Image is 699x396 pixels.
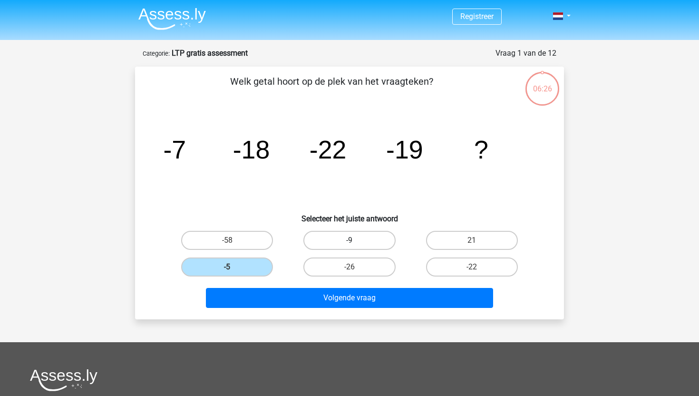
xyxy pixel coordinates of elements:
[426,231,518,250] label: 21
[181,257,273,277] label: -5
[150,207,549,223] h6: Selecteer het juiste antwoord
[495,48,556,59] div: Vraag 1 van de 12
[474,135,488,164] tspan: ?
[30,369,97,391] img: Assessly logo
[143,50,170,57] small: Categorie:
[206,288,494,308] button: Volgende vraag
[172,49,248,58] strong: LTP gratis assessment
[138,8,206,30] img: Assessly
[303,231,395,250] label: -9
[426,257,518,277] label: -22
[460,12,494,21] a: Registreer
[310,135,347,164] tspan: -22
[303,257,395,277] label: -26
[181,231,273,250] label: -58
[150,74,513,103] p: Welk getal hoort op de plek van het vraagteken?
[163,135,186,164] tspan: -7
[524,71,560,95] div: 06:26
[386,135,423,164] tspan: -19
[233,135,270,164] tspan: -18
